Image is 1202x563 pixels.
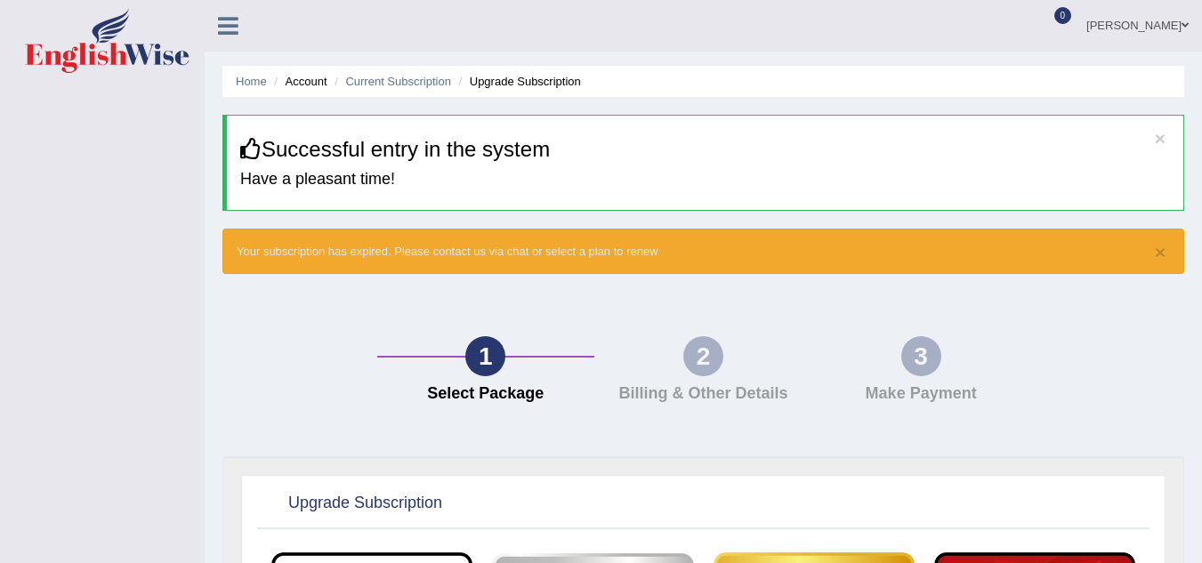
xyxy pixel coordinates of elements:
[821,385,1021,403] h4: Make Payment
[345,75,451,88] a: Current Subscription
[240,138,1170,161] h3: Successful entry in the system
[683,336,723,376] div: 2
[240,171,1170,189] h4: Have a pleasant time!
[386,385,586,403] h4: Select Package
[901,336,941,376] div: 3
[270,73,327,90] li: Account
[1155,243,1166,261] button: ×
[222,229,1184,274] div: Your subscription has expired. Please contact us via chat or select a plan to renew
[236,75,267,88] a: Home
[1155,129,1166,148] button: ×
[603,385,803,403] h4: Billing & Other Details
[465,336,505,376] div: 1
[262,490,442,517] h2: Upgrade Subscription
[1054,7,1072,24] span: 0
[455,73,581,90] li: Upgrade Subscription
